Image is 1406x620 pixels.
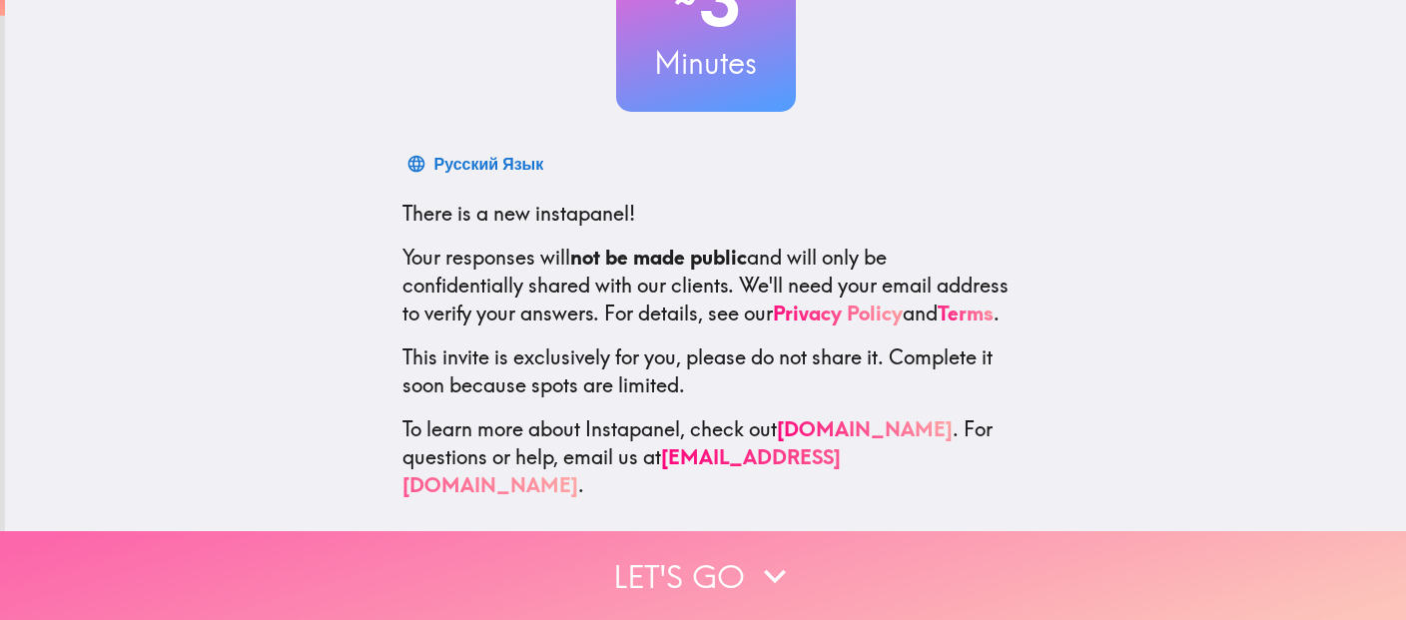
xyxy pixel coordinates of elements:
button: Русский Язык [402,144,552,184]
p: To learn more about Instapanel, check out . For questions or help, email us at . [402,415,1010,499]
span: There is a new instapanel! [402,201,635,226]
a: Privacy Policy [773,301,903,325]
p: Your responses will and will only be confidentially shared with our clients. We'll need your emai... [402,244,1010,327]
h3: Minutes [616,42,796,84]
b: not be made public [570,245,747,270]
a: [EMAIL_ADDRESS][DOMAIN_NAME] [402,444,841,497]
div: Русский Язык [434,150,544,178]
a: [DOMAIN_NAME] [777,416,953,441]
a: Terms [938,301,994,325]
p: This invite is exclusively for you, please do not share it. Complete it soon because spots are li... [402,343,1010,399]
